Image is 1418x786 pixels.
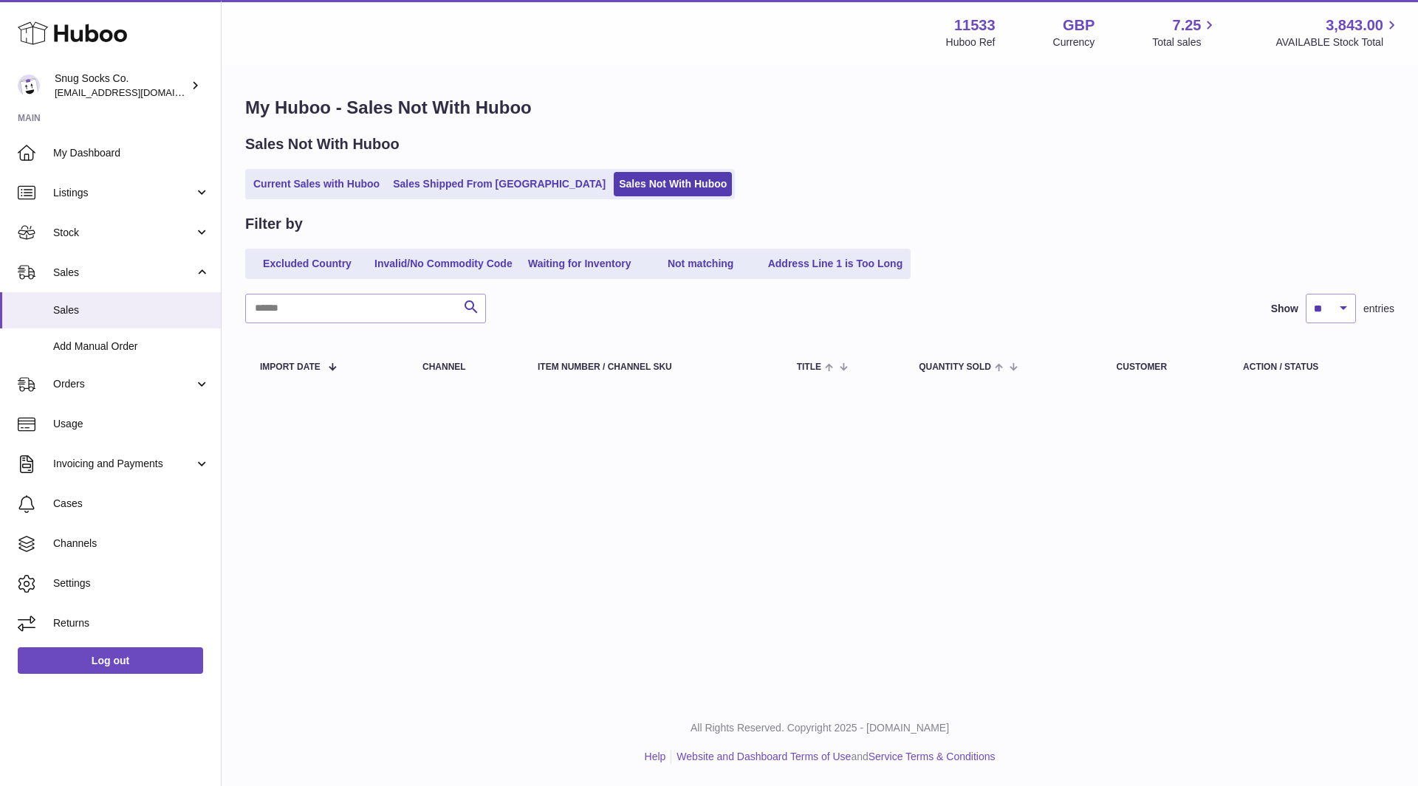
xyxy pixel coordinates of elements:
[763,252,908,276] a: Address Line 1 is Too Long
[1271,302,1298,316] label: Show
[954,15,996,35] strong: 11533
[233,721,1406,735] p: All Rights Reserved. Copyright 2025 - [DOMAIN_NAME]
[869,751,996,762] a: Service Terms & Conditions
[245,96,1394,120] h1: My Huboo - Sales Not With Huboo
[18,75,40,97] img: info@snugsocks.co.uk
[53,226,194,240] span: Stock
[53,616,210,630] span: Returns
[53,497,210,511] span: Cases
[538,362,767,372] div: Item Number / Channel SKU
[53,339,210,354] span: Add Manual Order
[1275,35,1400,49] span: AVAILABLE Stock Total
[369,252,518,276] a: Invalid/No Commodity Code
[677,751,851,762] a: Website and Dashboard Terms of Use
[1117,362,1213,372] div: Customer
[1363,302,1394,316] span: entries
[1326,15,1383,35] span: 3,843.00
[642,252,760,276] a: Not matching
[1152,35,1218,49] span: Total sales
[1275,15,1400,49] a: 3,843.00 AVAILABLE Stock Total
[1053,35,1095,49] div: Currency
[53,377,194,391] span: Orders
[53,303,210,317] span: Sales
[946,35,996,49] div: Huboo Ref
[53,417,210,431] span: Usage
[388,172,611,196] a: Sales Shipped From [GEOGRAPHIC_DATA]
[422,362,508,372] div: Channel
[248,172,385,196] a: Current Sales with Huboo
[521,252,639,276] a: Waiting for Inventory
[248,252,366,276] a: Excluded Country
[245,134,400,154] h2: Sales Not With Huboo
[260,362,321,372] span: Import date
[671,750,995,764] li: and
[919,362,991,372] span: Quantity Sold
[1243,362,1380,372] div: Action / Status
[797,362,821,372] span: Title
[53,576,210,590] span: Settings
[645,751,666,762] a: Help
[53,537,210,551] span: Channels
[1152,15,1218,49] a: 7.25 Total sales
[53,186,194,200] span: Listings
[18,647,203,674] a: Log out
[55,86,217,98] span: [EMAIL_ADDRESS][DOMAIN_NAME]
[53,146,210,160] span: My Dashboard
[53,266,194,280] span: Sales
[1173,15,1202,35] span: 7.25
[245,214,303,234] h2: Filter by
[55,72,188,100] div: Snug Socks Co.
[614,172,732,196] a: Sales Not With Huboo
[53,457,194,471] span: Invoicing and Payments
[1063,15,1095,35] strong: GBP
